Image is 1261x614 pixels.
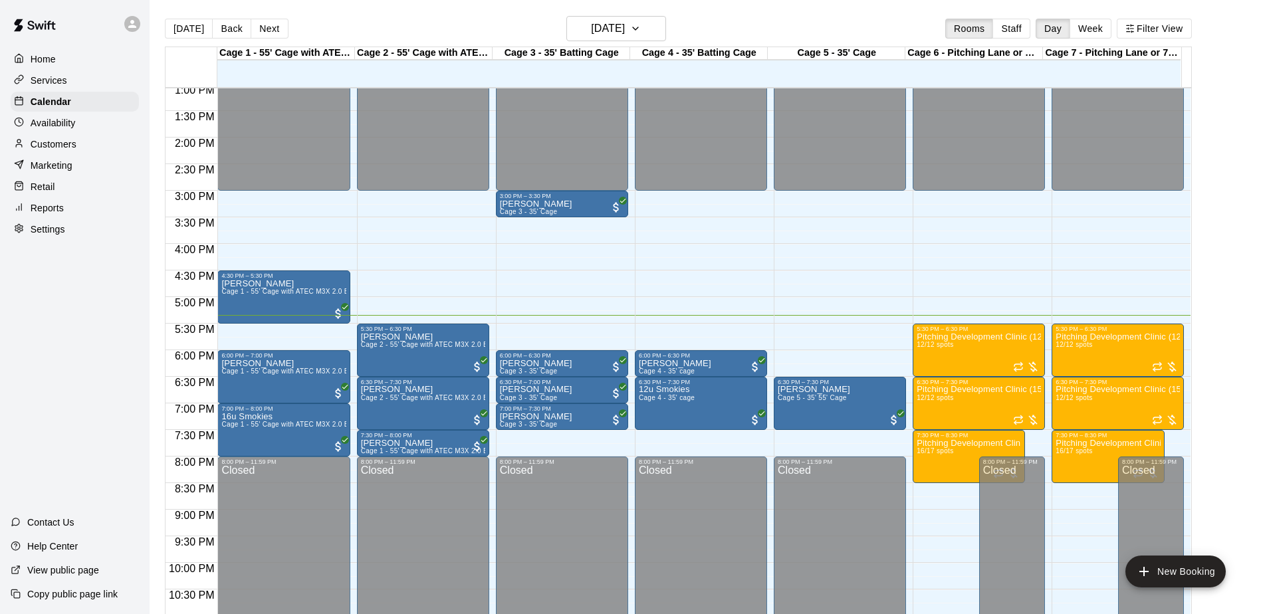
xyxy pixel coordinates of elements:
[610,387,623,400] span: All customers have paid
[332,307,345,320] span: All customers have paid
[221,459,346,465] div: 8:00 PM – 11:59 PM
[11,177,139,197] div: Retail
[361,432,485,439] div: 7:30 PM – 8:00 PM
[778,394,847,401] span: Cage 5 - 35' 55' Cage
[639,367,695,375] span: Cage 4 - 35' cage
[1056,341,1092,348] span: 12/12 spots filled
[221,405,346,412] div: 7:00 PM – 8:00 PM
[496,191,628,217] div: 3:00 PM – 3:30 PM: Noah Hill
[610,201,623,214] span: All customers have paid
[332,440,345,453] span: All customers have paid
[11,198,139,218] a: Reports
[1056,432,1160,439] div: 7:30 PM – 8:30 PM
[917,432,1021,439] div: 7:30 PM – 8:30 PM
[1052,430,1164,483] div: 7:30 PM – 8:30 PM: Pitching Development Clinic (All Ages)
[471,360,484,373] span: All customers have paid
[778,459,902,465] div: 8:00 PM – 11:59 PM
[165,19,213,39] button: [DATE]
[166,589,217,601] span: 10:30 PM
[1056,394,1092,401] span: 12/12 spots filled
[357,377,489,430] div: 6:30 PM – 7:30 PM: Josh Shirley
[361,447,622,455] span: Cage 1 - 55' Cage with ATEC M3X 2.0 Baseball Pitching Machine with Auto Feeder
[493,47,630,60] div: Cage 3 - 35' Batting Cage
[610,360,623,373] span: All customers have paid
[27,563,99,577] p: View public page
[500,208,558,215] span: Cage 3 - 35' Cage
[11,113,139,133] div: Availability
[887,413,901,427] span: All customers have paid
[172,536,218,548] span: 9:30 PM
[1070,19,1111,39] button: Week
[361,341,772,348] span: Cage 2 - 55' Cage with ATEC M3X 2.0 Baseball Pitching Machine and ATEC M1J Softball Pitching Mach...
[1013,415,1024,425] span: Recurring event
[983,459,1042,465] div: 8:00 PM – 11:59 PM
[917,341,953,348] span: 12/12 spots filled
[748,413,762,427] span: All customers have paid
[913,430,1025,483] div: 7:30 PM – 8:30 PM: Pitching Development Clinic (All Ages)
[639,459,763,465] div: 8:00 PM – 11:59 PM
[905,47,1043,60] div: Cage 6 - Pitching Lane or Hitting (35' Cage)
[221,288,483,295] span: Cage 1 - 55' Cage with ATEC M3X 2.0 Baseball Pitching Machine with Auto Feeder
[172,430,218,441] span: 7:30 PM
[748,360,762,373] span: All customers have paid
[778,379,902,385] div: 6:30 PM – 7:30 PM
[917,394,953,401] span: 12/12 spots filled
[172,324,218,335] span: 5:30 PM
[639,352,763,359] div: 6:00 PM – 6:30 PM
[27,540,78,553] p: Help Center
[217,403,350,457] div: 7:00 PM – 8:00 PM: 16u Smokies
[500,421,558,428] span: Cage 3 - 35' Cage
[172,457,218,468] span: 8:00 PM
[11,92,139,112] a: Calendar
[361,326,485,332] div: 5:30 PM – 6:30 PM
[172,270,218,282] span: 4:30 PM
[635,377,767,430] div: 6:30 PM – 7:30 PM: Cage 4 - 35' cage
[496,350,628,377] div: 6:00 PM – 6:30 PM: Braxton Brinkley
[217,270,350,324] div: 4:30 PM – 5:30 PM: Gavyn Hughley
[221,367,483,375] span: Cage 1 - 55' Cage with ATEC M3X 2.0 Baseball Pitching Machine with Auto Feeder
[166,563,217,574] span: 10:00 PM
[1117,19,1191,39] button: Filter View
[11,134,139,154] a: Customers
[27,516,74,529] p: Contact Us
[635,350,767,377] div: 6:00 PM – 6:30 PM: Sara Di Ruscio
[355,47,493,60] div: Cage 2 - 55' Cage with ATEC M3X 2.0 Baseball Pitching Machine
[212,19,251,39] button: Back
[500,394,558,401] span: Cage 3 - 35' Cage
[172,244,218,255] span: 4:00 PM
[361,459,485,465] div: 8:00 PM – 11:59 PM
[172,297,218,308] span: 5:00 PM
[1052,324,1184,377] div: 5:30 PM – 6:30 PM: Pitching Development Clinic (12u-14u) 5:30-6:30
[11,70,139,90] a: Services
[172,377,218,388] span: 6:30 PM
[27,587,118,601] p: Copy public page link
[172,84,218,96] span: 1:00 PM
[31,116,76,130] p: Availability
[591,19,625,38] h6: [DATE]
[1052,377,1184,430] div: 6:30 PM – 7:30 PM: Pitching Development Clinic (15u-18u)
[217,350,350,403] div: 6:00 PM – 7:00 PM: Jon Zeimet
[496,377,628,403] div: 6:30 PM – 7:00 PM: Emma Zeimet
[11,49,139,69] a: Home
[251,19,288,39] button: Next
[566,16,666,41] button: [DATE]
[357,430,489,457] div: 7:30 PM – 8:00 PM: Warren Isenhower
[172,483,218,494] span: 8:30 PM
[913,324,1045,377] div: 5:30 PM – 6:30 PM: Pitching Development Clinic (12u-14u) 5:30-6:30
[917,447,953,455] span: 16/17 spots filled
[610,413,623,427] span: All customers have paid
[1056,379,1180,385] div: 6:30 PM – 7:30 PM
[500,193,624,199] div: 3:00 PM – 3:30 PM
[172,403,218,415] span: 7:00 PM
[1152,361,1163,372] span: Recurring event
[31,95,71,108] p: Calendar
[221,421,483,428] span: Cage 1 - 55' Cage with ATEC M3X 2.0 Baseball Pitching Machine with Auto Feeder
[768,47,905,60] div: Cage 5 - 35' Cage
[11,219,139,239] a: Settings
[471,413,484,427] span: All customers have paid
[630,47,768,60] div: Cage 4 - 35' Batting Cage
